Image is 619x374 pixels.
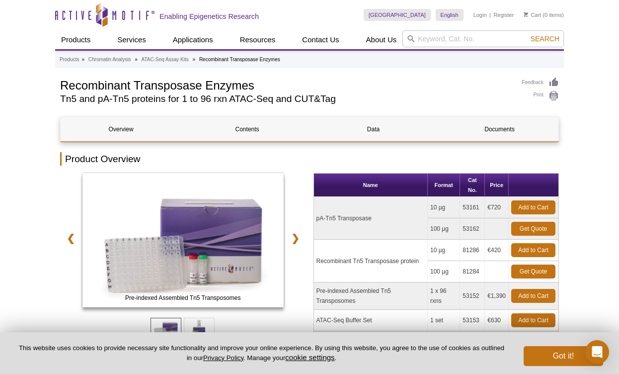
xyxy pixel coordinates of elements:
button: cookie settings [285,353,334,362]
button: Search [528,34,562,43]
th: Cat No. [460,174,485,197]
th: Name [314,174,428,197]
td: 53169 [460,331,485,353]
li: | [489,9,491,21]
td: 10 µg [428,197,460,218]
a: ❯ [285,227,306,250]
td: 81286 [460,240,485,261]
a: Data [313,117,434,141]
span: Pre-indexed Assembled Tn5 Transposomes [84,293,281,303]
td: €420 [485,240,509,261]
th: Price [485,174,509,197]
td: pA-Tn5 Transposase [314,197,428,240]
a: Applications [167,30,219,49]
li: Recombinant Transposase Enzymes [199,57,280,62]
th: Format [428,174,460,197]
a: [GEOGRAPHIC_DATA] [364,9,431,21]
a: ATAC-Seq Assay Kits [142,55,189,64]
td: 53161 [460,197,485,218]
a: Get Quote [511,265,555,279]
li: » [135,57,138,62]
a: About Us [360,30,403,49]
a: Add to Cart [511,243,555,257]
input: Keyword, Cat. No. [402,30,564,47]
a: Feedback [522,77,559,88]
td: 100 µg [428,261,460,282]
li: » [193,57,196,62]
a: Add to Cart [511,313,555,327]
a: Contents [187,117,308,141]
h2: Enabling Epigenetics Research [159,12,259,21]
a: ATAC-Seq Kit [82,173,284,310]
h1: Recombinant Transposase Enzymes [60,77,512,92]
a: Register [493,11,514,18]
a: Resources [234,30,282,49]
td: 1 x 96 rxns [428,282,460,310]
a: Contact Us [296,30,345,49]
a: ❮ [60,227,81,250]
li: » [81,57,84,62]
td: CUT&Tag-IT Assay Buffer Set - Cells [314,331,428,353]
td: €735 [485,331,509,353]
a: Services [111,30,152,49]
td: €630 [485,310,509,331]
h2: Product Overview [60,152,559,166]
a: Products [55,30,96,49]
div: Open Intercom Messenger [585,340,609,364]
a: Privacy Policy [203,354,243,362]
a: Chromatin Analysis [88,55,131,64]
a: Documents [439,117,560,141]
button: Got it! [524,346,603,366]
td: 53162 [460,218,485,240]
a: Overview [61,117,181,141]
a: Print [522,91,559,101]
a: Add to Cart [511,289,555,303]
td: 1 set [428,310,460,331]
li: (0 items) [524,9,564,21]
td: €1,390 [485,282,509,310]
a: Products [60,55,79,64]
td: 1 set [428,331,460,353]
td: 53153 [460,310,485,331]
td: 10 µg [428,240,460,261]
td: Pre-indexed Assembled Tn5 Transposomes [314,282,428,310]
a: Cart [524,11,541,18]
td: 100 µg [428,218,460,240]
p: This website uses cookies to provide necessary site functionality and improve your online experie... [16,344,507,363]
a: Add to Cart [511,200,555,214]
td: 53152 [460,282,485,310]
span: Search [531,35,559,43]
h2: Tn5 and pA-Tn5 proteins for 1 to 96 rxn ATAC-Seq and CUT&Tag [60,94,512,103]
td: 81284 [460,261,485,282]
td: €720 [485,197,509,218]
td: Recombinant Tn5 Transposase protein [314,240,428,282]
img: Your Cart [524,12,528,17]
td: ATAC-Seq Buffer Set [314,310,428,331]
img: Pre-indexed Assembled Tn5 Transposomes [82,173,284,307]
a: Get Quote [511,222,555,236]
a: English [436,9,464,21]
a: Login [473,11,487,18]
